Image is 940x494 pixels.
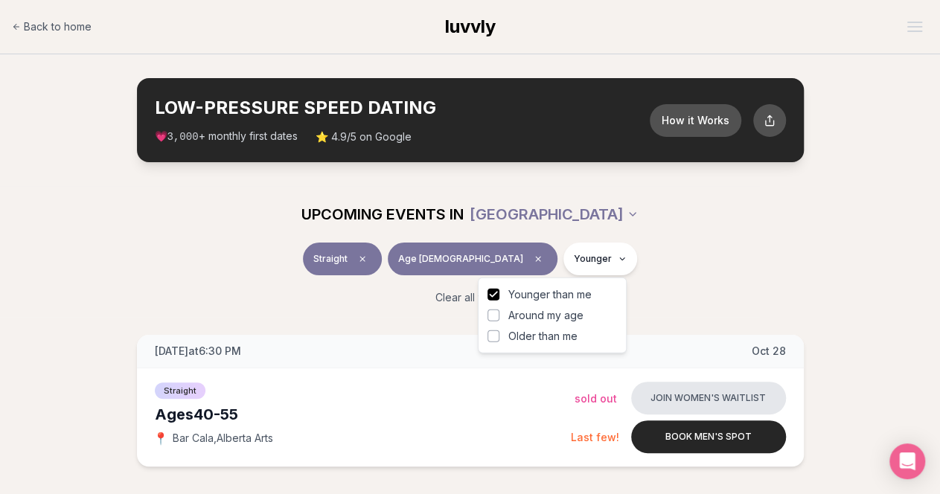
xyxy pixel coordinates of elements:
span: Straight [313,253,348,265]
span: Oct 28 [752,344,786,359]
span: Younger [574,253,612,265]
span: luvvly [445,16,496,37]
span: Around my age [508,308,583,323]
button: Around my age [487,309,499,321]
button: Age [DEMOGRAPHIC_DATA]Clear age [388,243,557,275]
h2: LOW-PRESSURE SPEED DATING [155,96,650,120]
span: 📍 [155,432,167,444]
button: [GEOGRAPHIC_DATA] [470,198,639,231]
span: Sold Out [575,392,617,405]
button: Younger than me [487,289,499,301]
a: Back to home [12,12,92,42]
button: StraightClear event type filter [303,243,382,275]
span: Clear event type filter [354,250,371,268]
span: Straight [155,382,205,399]
span: UPCOMING EVENTS IN [301,204,464,225]
span: Bar Cala , Alberta Arts [173,431,273,446]
button: How it Works [650,104,741,137]
span: 💗 + monthly first dates [155,129,298,144]
span: Age [DEMOGRAPHIC_DATA] [398,253,523,265]
button: Younger [563,243,637,275]
button: Open menu [901,16,928,38]
button: Join women's waitlist [631,382,786,414]
button: Older than me [487,330,499,342]
div: Ages 40-55 [155,404,571,425]
button: Book men's spot [631,420,786,453]
span: Back to home [24,19,92,34]
span: Younger than me [508,287,592,302]
span: Last few! [571,431,619,443]
span: Older than me [508,329,578,344]
span: Clear age [529,250,547,268]
div: Open Intercom Messenger [889,443,925,479]
button: Clear all filters [426,281,514,314]
span: 3,000 [167,131,199,143]
span: ⭐ 4.9/5 on Google [316,129,412,144]
span: [DATE] at 6:30 PM [155,344,241,359]
a: luvvly [445,15,496,39]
